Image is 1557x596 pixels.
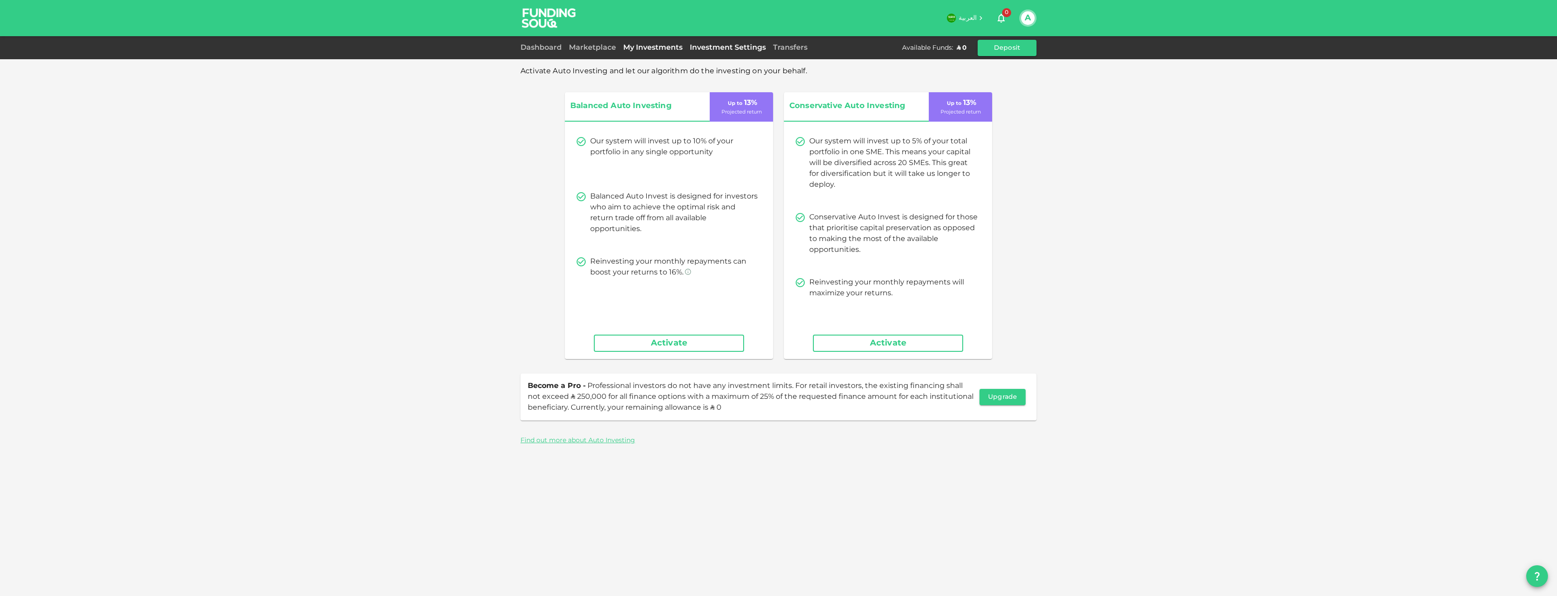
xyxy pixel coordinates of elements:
[726,98,757,109] p: 13 %
[686,44,769,51] a: Investment Settings
[941,109,981,116] p: Projected return
[809,212,978,255] p: Conservative Auto Invest is designed for those that prioritise capital preservation as opposed to...
[590,191,759,235] p: Balanced Auto Invest is designed for investors who aim to achieve the optimal risk and return tra...
[728,101,742,106] span: Up to
[992,9,1010,27] button: 0
[789,99,912,113] span: Conservative Auto Investing
[565,44,620,51] a: Marketplace
[521,437,635,444] a: Find out more about Auto Investing
[528,383,974,411] span: Professional investors do not have any investment limits. For retail investors, the existing fina...
[528,383,586,389] span: Become a Pro -
[590,256,759,278] p: Reinvesting your monthly repayments can boost your returns to 16%.
[590,136,759,158] p: Our system will invest up to 10% of your portfolio in any single opportunity
[902,43,953,52] div: Available Funds :
[959,15,977,21] span: العربية
[1002,8,1011,17] span: 0
[769,44,811,51] a: Transfers
[620,44,686,51] a: My Investments
[521,44,565,51] a: Dashboard
[809,136,978,190] p: Our system will invest up to 5% of your total portfolio in one SME. This means your capital will ...
[521,68,807,75] span: Activate Auto Investing and let our algorithm do the investing on your behalf.
[721,109,762,116] p: Projected return
[813,335,963,352] button: Activate
[947,101,961,106] span: Up to
[947,14,956,23] img: flag-sa.b9a346574cdc8950dd34b50780441f57.svg
[594,335,744,352] button: Activate
[809,277,978,299] p: Reinvesting your monthly repayments will maximize your returns.
[978,40,1036,56] button: Deposit
[1526,565,1548,587] button: question
[570,99,693,113] span: Balanced Auto Investing
[957,43,967,52] div: ʢ 0
[979,389,1026,405] button: Upgrade
[945,98,976,109] p: 13 %
[1021,11,1035,25] button: A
